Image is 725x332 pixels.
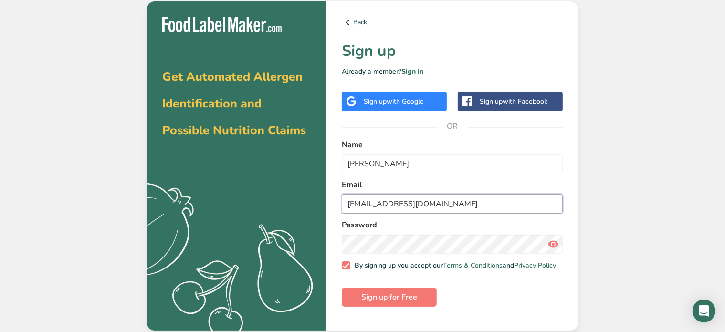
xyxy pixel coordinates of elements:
[342,139,563,150] label: Name
[443,261,503,270] a: Terms & Conditions
[342,219,563,231] label: Password
[342,154,563,173] input: John Doe
[514,261,556,270] a: Privacy Policy
[364,96,424,107] div: Sign up
[503,97,547,106] span: with Facebook
[342,66,563,76] p: Already a member?
[162,17,282,32] img: Food Label Maker
[438,112,467,140] span: OR
[387,97,424,106] span: with Google
[350,261,557,270] span: By signing up you accept our and
[342,179,563,191] label: Email
[342,194,563,214] input: email@example.com
[361,291,417,303] span: Sign up for Free
[342,40,563,63] h1: Sign up
[401,67,423,76] a: Sign in
[162,69,306,139] span: Get Automated Allergen Identification and Possible Nutrition Claims
[342,288,437,307] button: Sign up for Free
[342,17,563,28] a: Back
[480,96,547,107] div: Sign up
[693,300,715,322] div: Open Intercom Messenger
